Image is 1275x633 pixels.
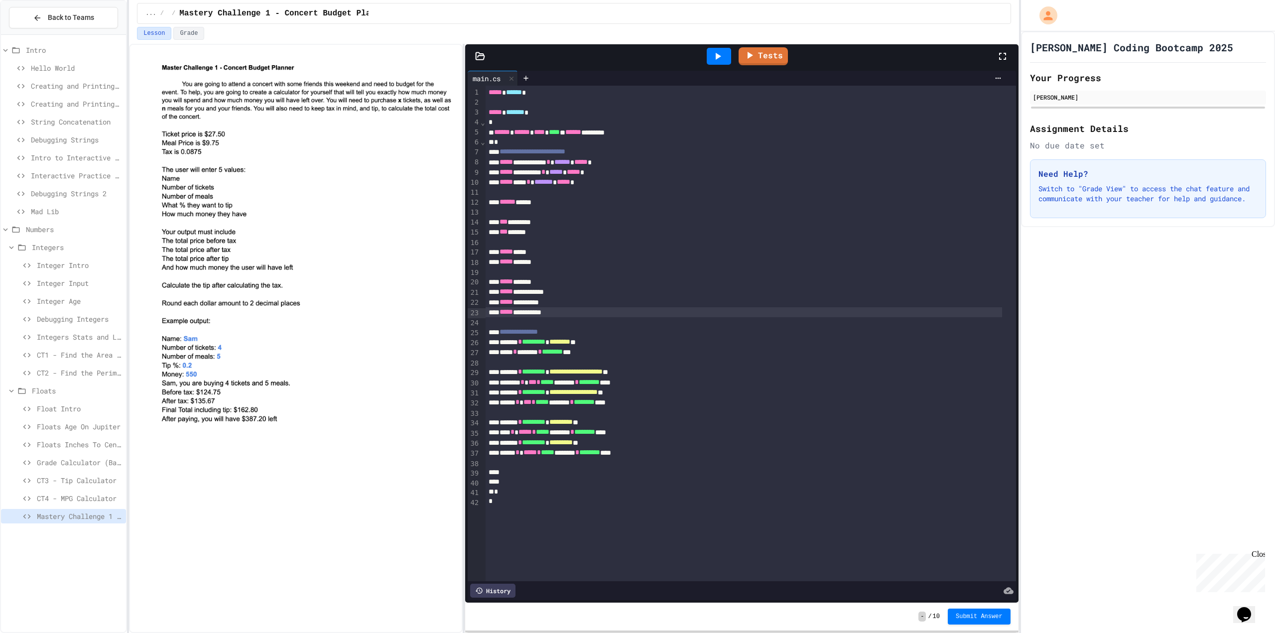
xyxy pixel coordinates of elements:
p: Switch to "Grade View" to access the chat feature and communicate with your teacher for help and ... [1038,184,1258,204]
span: Intro to Interactive Programs [31,152,122,163]
div: 12 [468,198,480,208]
div: 28 [468,359,480,369]
span: Mad Lib [31,206,122,217]
iframe: chat widget [1233,593,1265,623]
div: 23 [468,308,480,318]
span: Creating and Printing 2+ variables [31,99,122,109]
div: main.cs [468,71,518,86]
div: 8 [468,157,480,167]
div: 3 [468,108,480,118]
span: / [160,9,164,17]
div: Chat with us now!Close [4,4,69,63]
div: 38 [468,459,480,469]
h3: Need Help? [1038,168,1258,180]
button: Grade [173,27,204,40]
span: Integers [32,242,122,253]
div: 24 [468,318,480,328]
button: Lesson [137,27,171,40]
div: 22 [468,298,480,308]
div: My Account [1029,4,1060,27]
div: 13 [468,208,480,218]
div: 7 [468,147,480,157]
span: Submit Answer [956,613,1003,621]
div: 19 [468,268,480,278]
span: Float Intro [37,403,122,414]
span: Numbers [26,224,122,235]
span: CT4 - MPG Calculator [37,493,122,504]
div: 11 [468,188,480,198]
div: 17 [468,248,480,257]
span: Creating and Printing a String Variable [31,81,122,91]
span: Floats Age On Jupiter [37,421,122,432]
span: String Concatenation [31,117,122,127]
iframe: chat widget [1192,550,1265,592]
div: 30 [468,379,480,388]
h2: Your Progress [1030,71,1266,85]
span: Intro [26,45,122,55]
div: 18 [468,258,480,268]
div: [PERSON_NAME] [1033,93,1263,102]
div: 34 [468,418,480,428]
div: 1 [468,88,480,98]
div: 42 [468,498,480,508]
div: 20 [468,277,480,287]
span: / [928,613,931,621]
div: 25 [468,328,480,338]
div: 27 [468,348,480,358]
span: CT1 - Find the Area of a Rectangle [37,350,122,360]
div: 36 [468,439,480,449]
span: Integers Stats and Leveling [37,332,122,342]
a: Tests [739,47,788,65]
div: 29 [468,368,480,378]
div: 41 [468,488,480,498]
div: 40 [468,479,480,489]
h1: [PERSON_NAME] Coding Bootcamp 2025 [1030,40,1233,54]
div: 9 [468,168,480,178]
button: Submit Answer [948,609,1011,625]
span: CT3 - Tip Calculator [37,475,122,486]
span: Mastery Challenge 1 - Concert Budget Planner [37,511,122,521]
span: Integer Age [37,296,122,306]
div: History [470,584,515,598]
span: CT2 - Find the Perimeter of a Rectangle [37,368,122,378]
div: 16 [468,238,480,248]
span: Integer Input [37,278,122,288]
div: 26 [468,338,480,348]
span: Floats [32,385,122,396]
div: main.cs [468,73,506,84]
span: 10 [933,613,940,621]
span: Floats Inches To Centimeters [37,439,122,450]
span: Debugging Strings 2 [31,188,122,199]
div: 33 [468,409,480,419]
div: No due date set [1030,139,1266,151]
span: Hello World [31,63,122,73]
span: ... [145,9,156,17]
span: Interactive Practice - Who Are You? [31,170,122,181]
span: / [172,9,175,17]
div: 14 [468,218,480,228]
div: 5 [468,127,480,137]
span: Back to Teams [48,12,94,23]
div: 10 [468,178,480,188]
span: Fold line [480,138,485,146]
span: Fold line [480,119,485,127]
h2: Assignment Details [1030,122,1266,135]
span: Mastery Challenge 1 - Concert Budget Planner [179,7,389,19]
div: 32 [468,398,480,408]
span: Debugging Integers [37,314,122,324]
span: Debugging Strings [31,134,122,145]
div: 21 [468,288,480,298]
span: Integer Intro [37,260,122,270]
div: 6 [468,137,480,147]
div: 35 [468,429,480,439]
div: 37 [468,449,480,459]
div: 15 [468,228,480,238]
button: Back to Teams [9,7,118,28]
span: Grade Calculator (Basic) [37,457,122,468]
div: 4 [468,118,480,127]
div: 31 [468,388,480,398]
span: - [918,612,926,622]
div: 39 [468,469,480,479]
div: 2 [468,98,480,108]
